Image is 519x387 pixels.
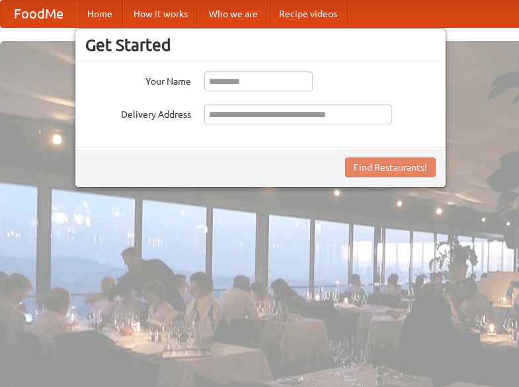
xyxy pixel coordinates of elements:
[268,1,348,27] a: Recipe videos
[123,1,198,27] a: How it works
[198,1,268,27] a: Who we are
[1,1,77,27] a: FoodMe
[345,157,436,177] button: Find Restaurants!
[77,1,123,27] a: Home
[85,35,436,55] h3: Get Started
[85,71,191,88] label: Your Name
[85,105,191,121] label: Delivery Address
